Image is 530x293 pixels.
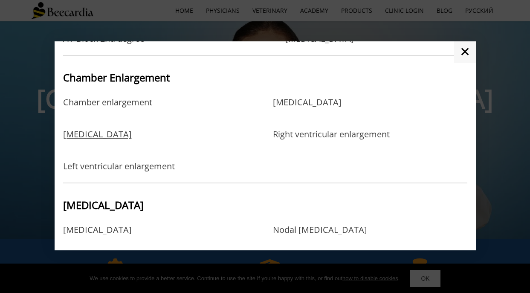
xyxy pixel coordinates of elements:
[454,41,476,63] a: ✕
[285,34,354,44] a: [MEDICAL_DATA]
[63,97,152,125] a: Chamber enlargement
[273,97,342,125] a: [MEDICAL_DATA]
[273,129,390,157] a: Right ventricular enlargement
[273,225,367,252] a: Nodal [MEDICAL_DATA]
[63,34,145,44] a: AV-Block 2nd degree
[63,70,170,84] span: Chamber Enlargement
[63,129,132,157] a: [MEDICAL_DATA]
[63,225,132,252] a: [MEDICAL_DATA]
[63,198,144,212] span: [MEDICAL_DATA]
[63,161,175,171] a: Left ventricular enlargement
